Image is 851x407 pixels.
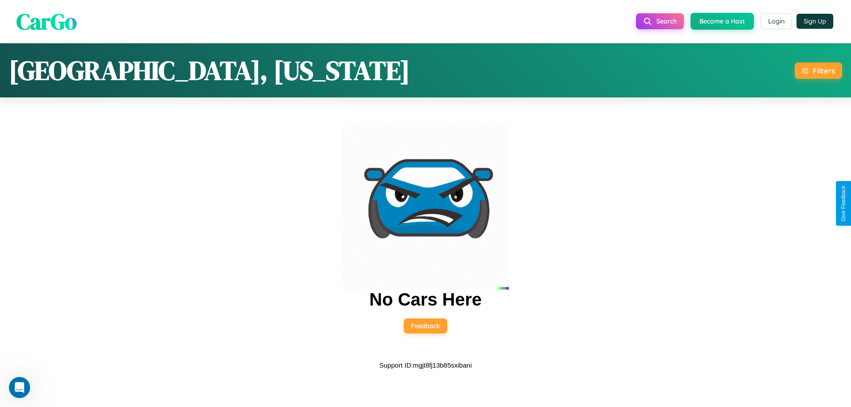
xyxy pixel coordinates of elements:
h2: No Cars Here [369,290,481,310]
img: car [342,123,509,290]
button: Feedback [404,318,447,333]
button: Become a Host [691,13,754,30]
p: Support ID: mgjt8fj13b85sxibani [379,359,472,371]
div: Filters [813,66,835,75]
button: Login [761,13,792,29]
h1: [GEOGRAPHIC_DATA], [US_STATE] [9,52,410,89]
button: Sign Up [796,14,833,29]
span: Search [656,17,677,25]
button: Search [636,13,684,29]
div: Give Feedback [840,186,847,221]
span: CarGo [16,6,77,36]
iframe: Intercom live chat [9,377,30,398]
button: Filters [795,62,842,79]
